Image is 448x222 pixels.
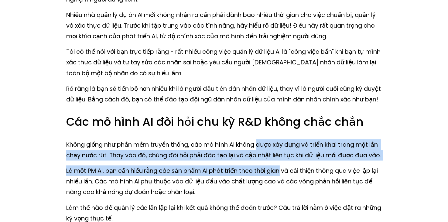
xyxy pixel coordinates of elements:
[66,11,378,40] font: Nhiều nhà quản lý dự án AI mới không nhận ra cần phải dành bao nhiêu thời gian cho việc chuẩn bị,...
[66,47,382,77] font: Tôi có thể nói với bạn trực tiếp rằng - rất nhiều công việc quản lý dữ liệu AI là "công việc bẩn"...
[66,84,383,104] font: Rõ ràng là bạn sẽ tiến bộ hơn nhiều khi là người đầu tiên dán nhãn dữ liệu, thay vì là người cuối...
[66,114,364,130] font: Các mô hình AI đòi hỏi chu kỳ R&D không chắc chắn
[66,140,381,159] font: Không giống như phần mềm truyền thống, các mô hình AI không được xây dựng và triển khai trong một...
[66,166,380,196] font: Là một PM AI, bạn cần hiểu rằng các sản phẩm AI phát triển theo thời gian và cải thiện thông qua ...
